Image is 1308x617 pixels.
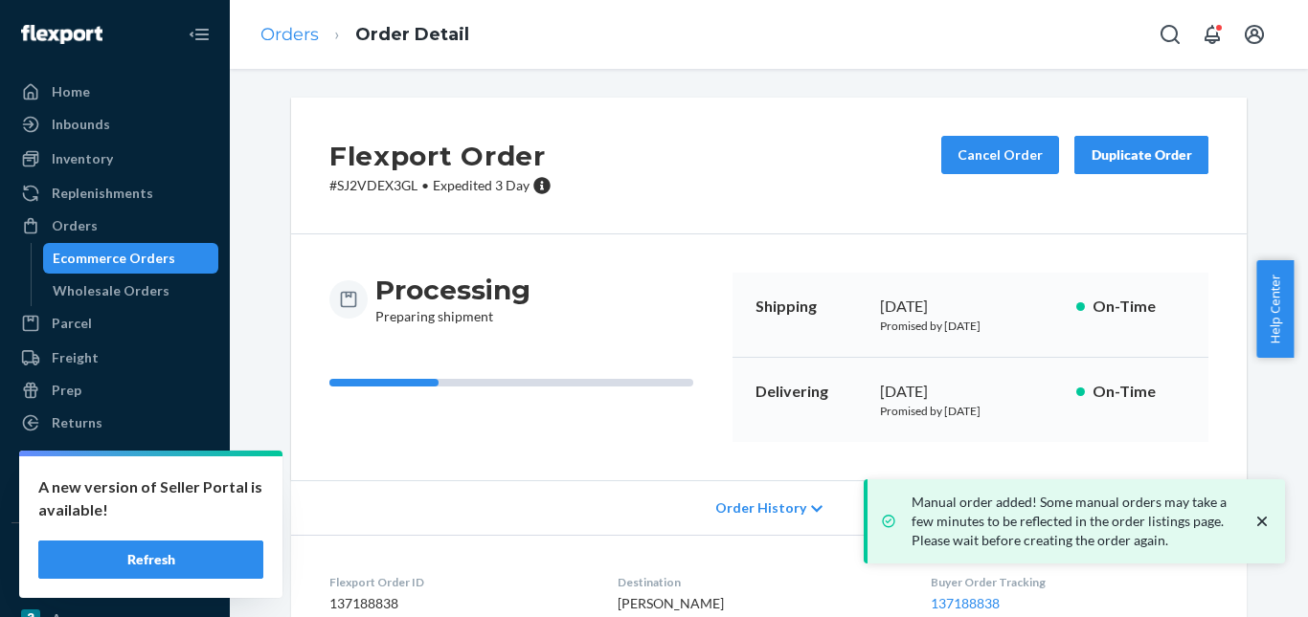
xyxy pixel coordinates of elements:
[43,275,219,306] a: Wholesale Orders
[1091,145,1192,165] div: Duplicate Order
[38,540,263,579] button: Refresh
[52,448,116,467] div: Reporting
[1093,296,1185,318] p: On-Time
[329,176,552,195] p: # SJ2VDEX3GL
[52,216,98,235] div: Orders
[11,308,218,339] a: Parcel
[11,375,218,406] a: Prep
[1235,15,1274,54] button: Open account menu
[433,177,530,193] span: Expedited 3 Day
[11,408,218,438] a: Returns
[11,109,218,140] a: Inbounds
[1252,512,1272,531] svg: close toast
[880,296,1061,318] div: [DATE]
[941,136,1059,174] button: Cancel Order
[11,77,218,107] a: Home
[355,24,469,45] a: Order Detail
[53,281,169,300] div: Wholesale Orders
[52,149,113,168] div: Inventory
[755,296,865,318] p: Shipping
[260,24,319,45] a: Orders
[11,178,218,209] a: Replenishments
[375,273,530,307] h3: Processing
[52,184,153,203] div: Replenishments
[1151,15,1189,54] button: Open Search Box
[329,594,587,613] dd: 137188838
[880,403,1061,419] p: Promised by [DATE]
[931,595,1000,611] a: 137188838
[11,442,218,473] a: Reporting
[52,413,102,432] div: Returns
[53,249,175,268] div: Ecommerce Orders
[52,314,92,333] div: Parcel
[38,475,263,521] p: A new version of Seller Portal is available!
[880,381,1061,403] div: [DATE]
[375,273,530,326] div: Preparing shipment
[329,574,587,590] dt: Flexport Order ID
[43,243,219,274] a: Ecommerce Orders
[180,15,218,54] button: Close Navigation
[52,115,110,134] div: Inbounds
[618,574,900,590] dt: Destination
[715,498,806,518] span: Order History
[1074,136,1208,174] button: Duplicate Order
[11,342,218,373] a: Freight
[11,210,218,241] a: Orders
[52,82,90,101] div: Home
[931,574,1208,590] dt: Buyer Order Tracking
[329,136,552,176] h2: Flexport Order
[11,143,218,174] a: Inventory
[245,7,485,63] ol: breadcrumbs
[11,539,218,569] button: Integrations
[21,25,102,44] img: Flexport logo
[52,381,81,400] div: Prep
[1093,381,1185,403] p: On-Time
[11,476,218,507] a: Billing
[11,571,218,602] a: eBay
[421,177,429,193] span: •
[880,318,1061,334] p: Promised by [DATE]
[1256,260,1294,358] button: Help Center
[1193,15,1231,54] button: Open notifications
[755,381,865,403] p: Delivering
[912,493,1233,550] p: Manual order added! Some manual orders may take a few minutes to be reflected in the order listin...
[52,348,99,367] div: Freight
